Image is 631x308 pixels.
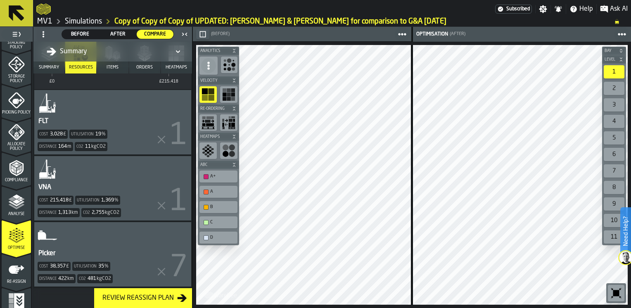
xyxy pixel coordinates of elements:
[105,210,119,216] span: kgCO2
[198,47,239,55] button: button-
[604,82,624,95] div: 2
[223,58,236,71] svg: Show Congestion
[38,182,52,192] div: VNA
[2,40,31,50] span: Stacking Policy
[85,144,91,149] div: 11
[94,288,192,308] button: button-Review Reassign Plan
[199,49,230,53] span: Analytics
[602,212,626,229] div: button-toolbar-undefined
[81,208,121,217] div: Co2
[50,78,55,83] text: £0
[34,90,191,154] div: AgentStatItem-FLT
[136,29,174,39] label: button-switch-multi-Compare
[2,178,31,182] span: Compliance
[58,144,67,149] div: 164
[2,220,31,253] li: menu Optimise
[201,203,236,211] div: B
[50,263,66,269] div: 38,357
[602,97,626,113] div: button-toolbar-undefined
[39,211,57,215] label: Distance
[198,113,218,133] div: button-toolbar-undefined
[62,29,99,39] label: button-switch-multi-Before
[170,187,188,217] span: 1
[602,113,626,130] div: button-toolbar-undefined
[604,164,624,178] div: 7
[2,142,31,151] span: Allocate Policy
[604,197,624,211] div: 9
[603,57,617,62] span: Level
[39,145,57,149] label: Distance
[198,169,239,184] div: button-toolbar-undefined
[92,210,104,216] div: 2,755
[69,197,72,203] span: £
[2,118,31,152] li: menu Allocate Policy
[566,4,596,14] label: button-toggle-Help
[77,274,113,283] div: Co2
[2,28,31,40] label: button-toggle-Toggle Full Menu
[71,132,94,137] label: Utilisation
[604,214,624,227] div: 10
[39,132,48,137] label: Cost
[72,262,110,271] div: Utilisation
[506,6,530,12] span: Subscribed
[201,172,236,181] div: A+
[222,88,235,101] svg: show Visits heatmap
[602,55,626,64] button: button-
[198,161,239,169] button: button-
[604,65,624,78] div: 1
[415,31,448,37] div: Optimisation
[210,204,235,210] div: B
[603,49,617,53] span: Bay
[495,5,532,14] a: link-to-/wh/i/3ccf57d1-1e0c-4a81-a3bb-c2011c5f0d50/settings/billing
[39,198,48,203] label: Cost
[66,263,69,269] span: £
[198,199,239,215] div: button-toolbar-undefined
[198,230,239,245] div: button-toolbar-undefined
[47,47,87,57] div: Summary
[604,98,624,111] div: 3
[114,17,446,26] a: link-to-/wh/i/3ccf57d1-1e0c-4a81-a3bb-c2011c5f0d50/simulations/8705a2e2-abed-4c2e-a7a1-c6aa727a447b
[211,31,230,37] span: (Before)
[58,276,67,282] div: 422
[198,85,218,104] div: button-toolbar-undefined
[536,5,550,13] label: button-toggle-Settings
[166,65,187,70] span: Heatmaps
[114,197,119,203] span: %
[38,274,76,283] div: Distance
[71,210,78,216] span: km
[63,131,66,137] span: £
[218,113,239,133] div: button-toolbar-undefined
[47,47,171,57] div: DropdownMenuValue-all-agents-summary
[99,293,177,303] div: Review Reassign Plan
[65,17,102,26] a: link-to-/wh/i/3ccf57d1-1e0c-4a81-a3bb-c2011c5f0d50
[222,116,235,129] svg: show applied reorders heatmap
[604,230,624,244] div: 11
[202,144,215,157] svg: show zones
[136,65,153,70] span: Orders
[602,146,626,163] div: button-toolbar-undefined
[2,51,31,84] li: menu Storage Policy
[67,144,71,149] span: m
[198,287,244,303] a: logo-header
[34,156,191,220] div: AgentStatItem-VNA
[101,197,114,203] div: 1,369
[2,74,31,83] span: Storage Policy
[65,31,95,38] span: Before
[38,142,73,151] div: Distance
[97,276,111,282] span: kgCO2
[198,104,239,113] button: button-
[210,220,235,225] div: C
[201,187,236,196] div: A
[551,5,566,13] label: button-toggle-Notifications
[140,31,170,38] span: Compare
[2,254,31,287] li: menu Re-assign
[450,31,465,37] span: (After)
[602,229,626,245] div: button-toolbar-undefined
[2,246,31,250] span: Optimise
[602,130,626,146] div: button-toolbar-undefined
[38,249,56,258] div: PIcker
[198,76,239,85] button: button-
[219,55,239,76] div: button-toolbar-undefined
[50,131,63,137] div: 3,028
[198,215,239,230] div: button-toolbar-undefined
